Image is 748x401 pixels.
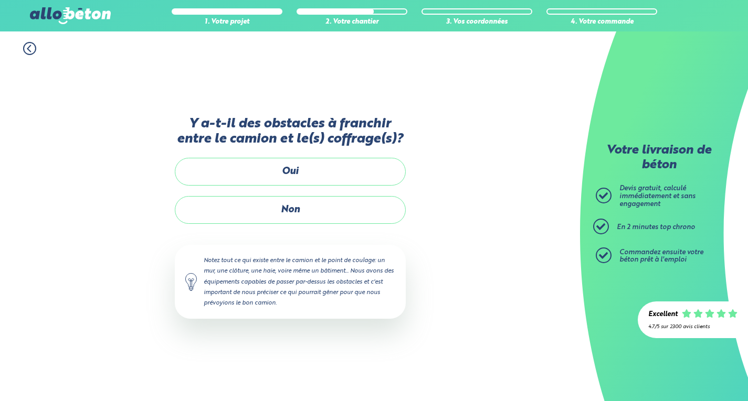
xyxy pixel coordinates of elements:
[175,196,406,224] label: Non
[175,116,406,147] label: Y a-t-il des obstacles à franchir entre le camion et le(s) coffrage(s)?
[619,249,703,264] span: Commandez ensuite votre béton prêt à l'emploi
[655,360,736,389] iframe: Help widget launcher
[175,245,406,319] div: Notez tout ce qui existe entre le camion et le point de coulage: un mur, une clôture, une haie, v...
[546,18,657,26] div: 4. Votre commande
[619,185,696,207] span: Devis gratuit, calculé immédiatement et sans engagement
[598,144,719,172] p: Votre livraison de béton
[172,18,282,26] div: 1. Votre projet
[175,158,406,186] label: Oui
[422,18,532,26] div: 3. Vos coordonnées
[617,224,695,231] span: En 2 minutes top chrono
[648,311,678,319] div: Excellent
[30,7,111,24] img: allobéton
[297,18,407,26] div: 2. Votre chantier
[648,324,738,330] div: 4.7/5 sur 2300 avis clients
